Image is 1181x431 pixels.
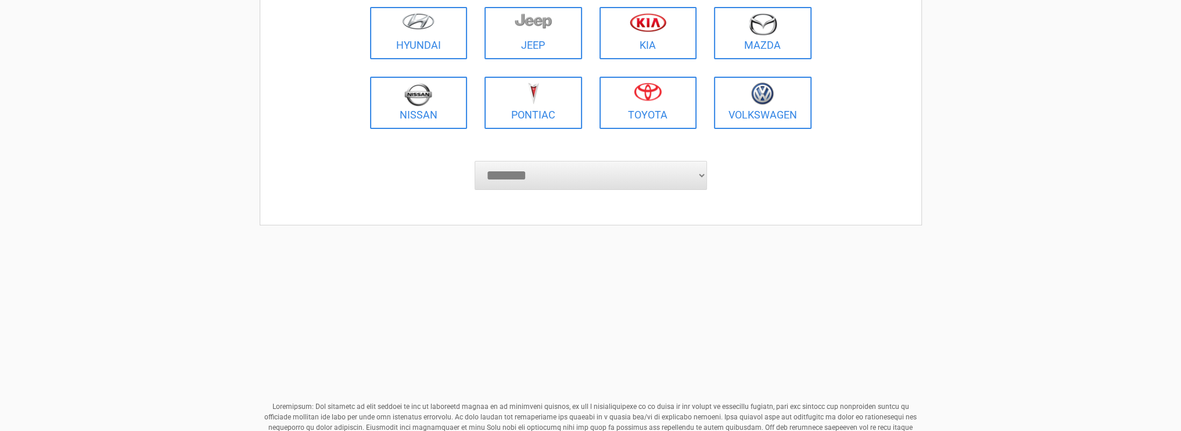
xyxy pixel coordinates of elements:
[630,13,666,32] img: kia
[370,77,468,129] a: Nissan
[600,77,697,129] a: Toyota
[404,82,432,106] img: nissan
[751,82,774,105] img: volkswagen
[370,7,468,59] a: Hyundai
[527,82,539,105] img: pontiac
[484,77,582,129] a: Pontiac
[600,7,697,59] a: Kia
[714,77,812,129] a: Volkswagen
[634,82,662,101] img: toyota
[748,13,777,35] img: mazda
[515,13,552,29] img: jeep
[402,13,435,30] img: hyundai
[714,7,812,59] a: Mazda
[484,7,582,59] a: Jeep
